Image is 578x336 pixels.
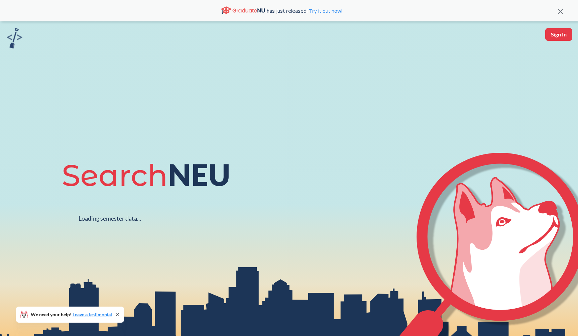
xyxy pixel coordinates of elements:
button: Sign In [545,28,572,41]
a: sandbox logo [7,28,22,50]
span: We need your help! [31,312,112,317]
a: Try it out now! [308,7,342,14]
span: has just released! [267,7,342,14]
div: Loading semester data... [79,215,141,222]
a: Leave a testimonial [73,312,112,317]
img: sandbox logo [7,28,22,48]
